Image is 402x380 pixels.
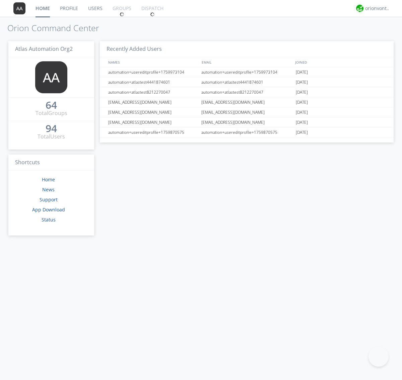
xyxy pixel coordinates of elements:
span: [DATE] [296,67,308,77]
a: automation+atlastest8212270047automation+atlastest8212270047[DATE] [100,87,394,97]
div: [EMAIL_ADDRESS][DOMAIN_NAME] [200,97,294,107]
span: [DATE] [296,87,308,97]
a: News [42,186,55,193]
span: [DATE] [296,97,308,107]
div: automation+atlastest8212270047 [200,87,294,97]
h3: Recently Added Users [100,41,394,58]
img: spin.svg [150,12,155,17]
span: [DATE] [296,127,308,137]
div: automation+usereditprofile+1759973104 [200,67,294,77]
span: Atlas Automation Org2 [15,45,73,53]
a: Status [42,216,56,223]
div: automation+atlastest4441874601 [107,77,199,87]
img: 373638.png [35,61,67,93]
img: 373638.png [13,2,25,14]
a: [EMAIL_ADDRESS][DOMAIN_NAME][EMAIL_ADDRESS][DOMAIN_NAME][DATE] [100,117,394,127]
span: [DATE] [296,117,308,127]
div: [EMAIL_ADDRESS][DOMAIN_NAME] [107,117,199,127]
div: automation+usereditprofile+1759973104 [107,67,199,77]
div: [EMAIL_ADDRESS][DOMAIN_NAME] [200,117,294,127]
img: spin.svg [120,12,124,17]
div: Total Groups [36,109,67,117]
div: EMAIL [200,57,293,67]
a: Home [42,176,55,183]
div: [EMAIL_ADDRESS][DOMAIN_NAME] [107,107,199,117]
img: 29d36aed6fa347d5a1537e7736e6aa13 [356,5,363,12]
span: [DATE] [296,77,308,87]
div: Total Users [38,133,65,140]
a: [EMAIL_ADDRESS][DOMAIN_NAME][EMAIL_ADDRESS][DOMAIN_NAME][DATE] [100,107,394,117]
a: 64 [46,102,57,109]
div: [EMAIL_ADDRESS][DOMAIN_NAME] [200,107,294,117]
div: automation+atlastest8212270047 [107,87,199,97]
a: automation+usereditprofile+1759973104automation+usereditprofile+1759973104[DATE] [100,67,394,77]
a: App Download [32,206,65,213]
div: automation+usereditprofile+1759870575 [107,127,199,137]
div: 64 [46,102,57,108]
iframe: Toggle Customer Support [368,347,389,367]
a: 94 [46,125,57,133]
a: automation+atlastest4441874601automation+atlastest4441874601[DATE] [100,77,394,87]
div: automation+atlastest4441874601 [200,77,294,87]
div: NAMES [107,57,198,67]
a: [EMAIL_ADDRESS][DOMAIN_NAME][EMAIL_ADDRESS][DOMAIN_NAME][DATE] [100,97,394,107]
div: orionvontas+atlas+automation+org2 [365,5,390,12]
a: automation+usereditprofile+1759870575automation+usereditprofile+1759870575[DATE] [100,127,394,137]
span: [DATE] [296,107,308,117]
a: Support [40,196,58,203]
div: [EMAIL_ADDRESS][DOMAIN_NAME] [107,97,199,107]
div: JOINED [293,57,387,67]
h3: Shortcuts [8,155,94,171]
div: 94 [46,125,57,132]
div: automation+usereditprofile+1759870575 [200,127,294,137]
